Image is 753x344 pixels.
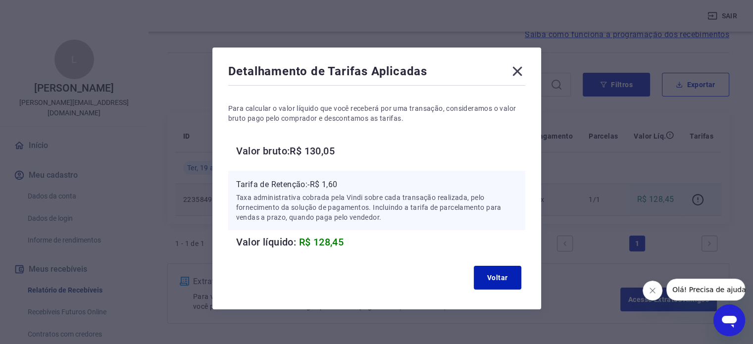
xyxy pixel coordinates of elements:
[236,193,517,222] p: Taxa administrativa cobrada pela Vindi sobre cada transação realizada, pelo fornecimento da soluç...
[713,304,745,336] iframe: Botão para abrir a janela de mensagens
[6,7,83,15] span: Olá! Precisa de ajuda?
[228,63,525,83] div: Detalhamento de Tarifas Aplicadas
[299,236,344,248] span: R$ 128,45
[236,234,525,250] h6: Valor líquido:
[236,179,517,191] p: Tarifa de Retenção: -R$ 1,60
[228,103,525,123] p: Para calcular o valor líquido que você receberá por uma transação, consideramos o valor bruto pag...
[236,143,525,159] h6: Valor bruto: R$ 130,05
[474,266,521,290] button: Voltar
[643,281,662,300] iframe: Fechar mensagem
[666,279,745,300] iframe: Mensagem da empresa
